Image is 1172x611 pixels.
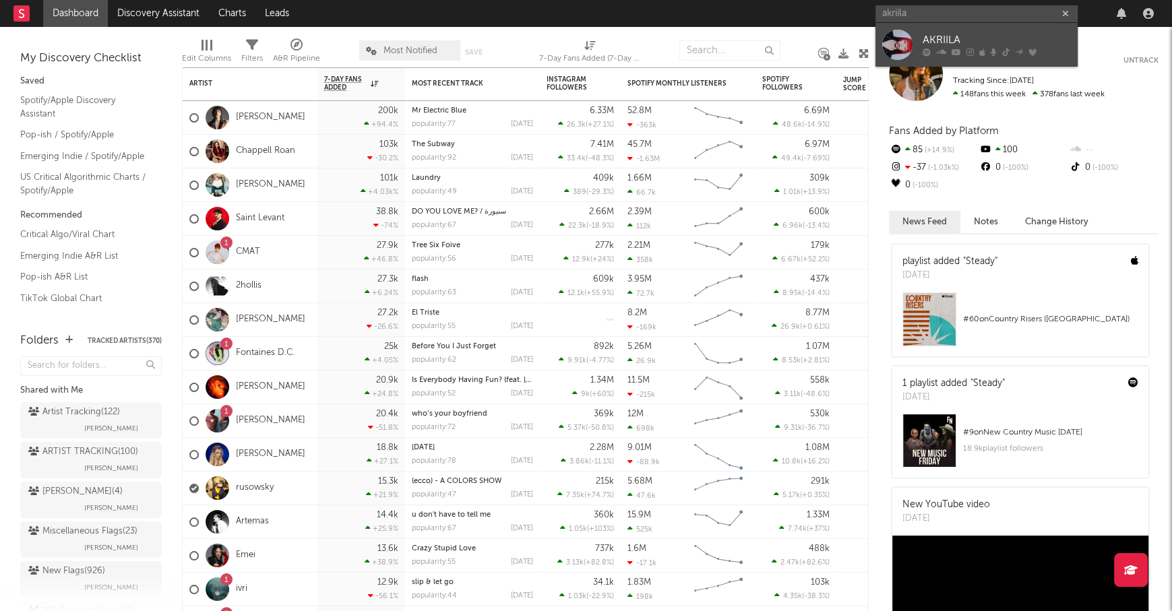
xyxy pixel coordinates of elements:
[568,222,586,230] span: 22.3k
[1000,164,1028,172] span: -100 %
[963,311,1138,327] div: # 60 on Country Risers ([GEOGRAPHIC_DATA])
[688,404,749,438] svg: Chart title
[412,107,533,115] div: Mr Electric Blue
[809,174,830,183] div: 309k
[688,438,749,472] svg: Chart title
[20,356,162,376] input: Search for folders...
[588,155,612,162] span: -48.3 %
[412,444,435,451] a: [DATE]
[559,221,614,230] div: ( )
[412,141,533,148] div: The Subway
[20,521,162,558] a: Miscellaneous Flags(23)[PERSON_NAME]
[511,457,533,465] div: [DATE]
[782,357,801,364] span: 8.53k
[963,441,1138,457] div: 18.9k playlist followers
[20,442,162,478] a: ARTIST TRACKING(100)[PERSON_NAME]
[805,309,830,317] div: 8.77M
[236,146,295,157] a: Chappell Roan
[804,290,828,297] span: -14.4 %
[596,477,614,486] div: 215k
[182,51,231,67] div: Edit Columns
[875,23,1078,67] a: AKRIILA
[412,289,456,296] div: popularity: 63
[365,389,398,398] div: +24.8 %
[572,389,614,398] div: ( )
[902,255,997,269] div: playlist added
[688,135,749,168] svg: Chart title
[902,391,1005,404] div: [DATE]
[803,189,828,196] span: +13.9 %
[627,424,654,432] div: 698k
[573,189,586,196] span: 389
[902,269,997,282] div: [DATE]
[843,110,897,126] div: 67.0
[806,342,830,351] div: 1.07M
[412,154,456,162] div: popularity: 92
[843,278,897,294] div: 82.7
[412,242,533,249] div: Tree Six Foive
[412,410,533,418] div: who’s your boyfriend
[88,337,162,344] button: Tracked Artists(370)
[875,5,1078,22] input: Search for artists
[592,256,612,263] span: +24 %
[688,269,749,303] svg: Chart title
[567,121,586,129] span: 26.3k
[802,323,828,331] span: +0.61 %
[412,343,496,350] a: Before You I Just Forget
[588,357,612,364] span: -4.77 %
[805,443,830,452] div: 1.08M
[762,75,809,92] div: Spotify Followers
[889,211,960,233] button: News Feed
[688,303,749,337] svg: Chart title
[627,356,656,365] div: 26.9k
[412,79,513,88] div: Most Recent Track
[28,563,105,579] div: New Flags ( 926 )
[688,202,749,236] svg: Chart title
[892,292,1148,356] a: #60onCountry Risers ([GEOGRAPHIC_DATA])
[627,390,655,399] div: -215k
[979,141,1068,159] div: 100
[377,241,398,250] div: 27.9k
[774,288,830,297] div: ( )
[811,477,830,486] div: 291k
[843,447,897,463] div: 68.8
[953,90,1026,98] span: 148 fans this week
[1069,159,1159,176] div: 0
[511,154,533,162] div: [DATE]
[324,75,367,92] span: 7-Day Fans Added
[774,221,830,230] div: ( )
[775,389,830,398] div: ( )
[367,154,398,162] div: -30.2 %
[588,121,612,129] span: +27.1 %
[20,269,148,284] a: Pop-ish A&R List
[803,155,828,162] span: -7.69 %
[236,179,305,191] a: [PERSON_NAME]
[594,342,614,351] div: 892k
[783,189,801,196] span: 1.01k
[843,379,897,395] div: 71.6
[627,410,644,418] div: 12M
[843,413,897,429] div: 80.4
[688,236,749,269] svg: Chart title
[843,177,897,193] div: 60.2
[20,383,162,399] div: Shared with Me
[189,79,290,88] div: Artist
[953,90,1105,98] span: 378 fans last week
[236,381,305,393] a: [PERSON_NAME]
[911,182,938,189] span: -100 %
[889,176,979,194] div: 0
[627,79,729,88] div: Spotify Monthly Listeners
[627,174,652,183] div: 1.66M
[843,312,897,328] div: 50.8
[378,106,398,115] div: 200k
[843,143,897,160] div: 63.4
[511,188,533,195] div: [DATE]
[781,256,801,263] span: 6.67k
[627,154,660,163] div: -1.63M
[412,255,456,263] div: popularity: 56
[688,371,749,404] svg: Chart title
[380,174,398,183] div: 101k
[567,424,586,432] span: 5.37k
[627,140,652,149] div: 45.7M
[373,221,398,230] div: -74 %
